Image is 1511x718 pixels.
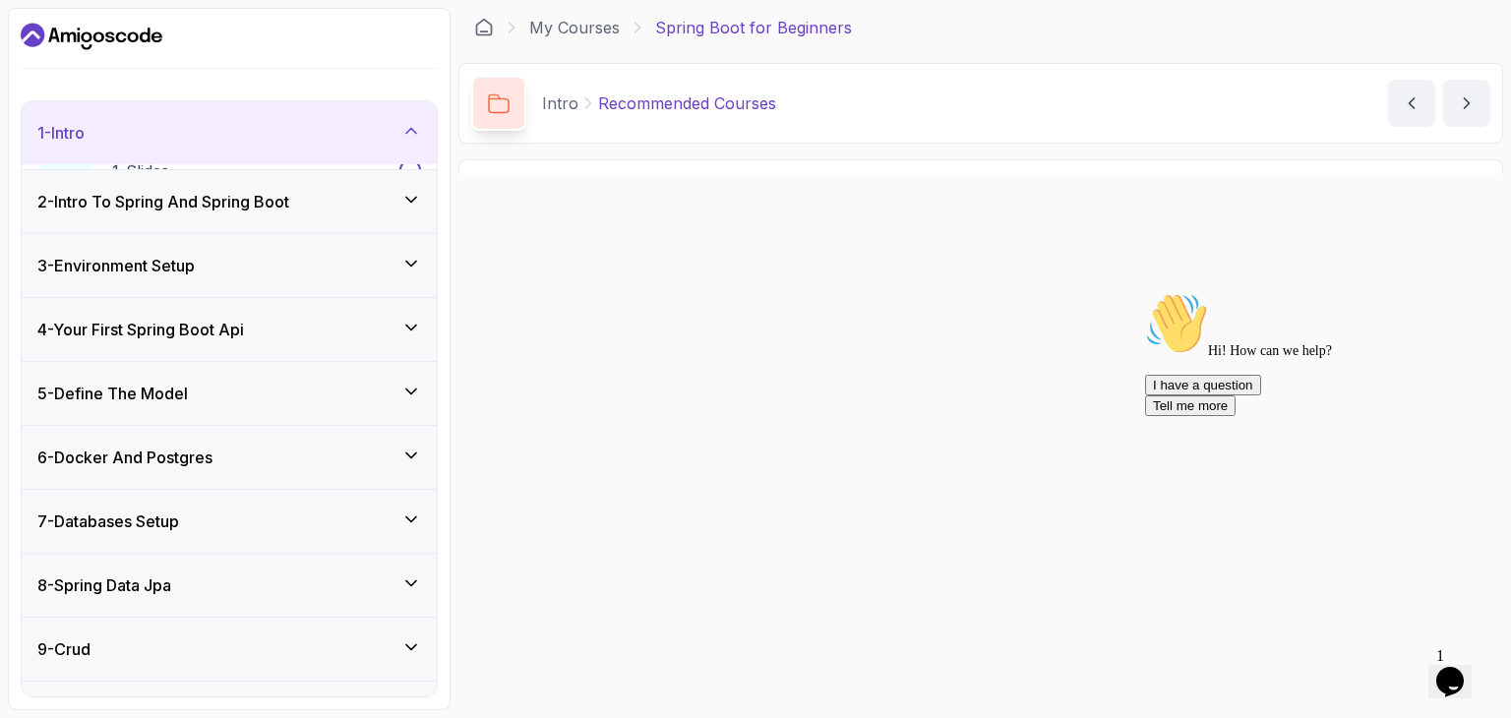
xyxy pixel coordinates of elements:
h3: 2 - Intro To Spring And Spring Boot [37,190,289,213]
h3: 4 - Your First Spring Boot Api [37,318,244,341]
h3: 5 - Define The Model [37,382,188,405]
a: My Courses [529,16,620,39]
h3: 6 - Docker And Postgres [37,446,212,469]
button: 3-Environment Setup [22,234,437,297]
button: 9-Crud [22,618,437,681]
button: 7-Databases Setup [22,490,437,553]
img: :wave: [8,8,71,71]
button: 5-Define The Model [22,362,437,425]
button: previous content [1388,80,1435,127]
p: Spring Boot for Beginners [655,16,852,39]
h3: 9 - Crud [37,637,91,661]
a: Dashboard [474,18,494,37]
button: 1-Intro [22,101,437,164]
button: next content [1443,80,1490,127]
button: I have a question [8,90,124,111]
button: 6-Docker And Postgres [22,426,437,489]
button: 4-Your First Spring Boot Api [22,298,437,361]
p: Recommended Courses [598,91,776,115]
h3: 1 - Intro [37,121,85,145]
span: Hi! How can we help? [8,59,195,74]
button: Tell me more [8,111,98,132]
button: 2-Intro To Spring And Spring Boot [22,170,437,233]
button: 8-Spring Data Jpa [22,554,437,617]
h3: 7 - Databases Setup [37,509,179,533]
h3: 8 - Spring Data Jpa [37,573,171,597]
a: Dashboard [21,21,162,52]
p: Intro [542,91,578,115]
div: 👋Hi! How can we help?I have a questionTell me more [8,8,362,132]
iframe: chat widget [1428,639,1491,698]
iframe: chat widget [1137,284,1491,629]
h3: 3 - Environment Setup [37,254,195,277]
